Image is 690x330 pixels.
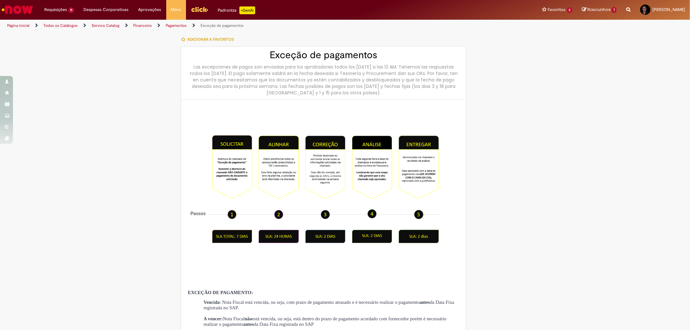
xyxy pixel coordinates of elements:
img: click_logo_yellow_360x200.png [191,5,208,14]
div: Las excepciones de pagos son enviadas para los aprobadores todos los [DATE] a las 12 AM. Tenemos ... [188,64,459,96]
span: Adicionar a Favoritos [187,37,234,42]
img: ServiceNow [1,3,34,16]
span: 1 [612,7,617,13]
a: Pagamentos [166,23,187,28]
span: 11 [68,7,74,13]
span: Favoritos [548,6,566,13]
a: Rascunhos [582,7,617,13]
div: Padroniza [218,6,255,14]
span: Vencida [203,300,220,305]
a: Todos os Catálogos [43,23,78,28]
a: Exceção de pagamentos [201,23,244,28]
a: Financeiro [133,23,152,28]
button: Adicionar a Favoritos [181,33,237,46]
strong: antes [243,322,254,327]
span: Aprovações [138,6,161,13]
p: +GenAi [239,6,255,14]
span: Despesas Corporativas [84,6,129,13]
span: Nota Fiscal está vencida, ou seja, está dentro do prazo de pagamento acordado com fornecedor poré... [203,316,446,327]
span: EXCEÇÃO DE PAGAMENTO: [188,290,253,295]
ul: Trilhas de página [5,20,455,32]
span: Requisições [44,6,67,13]
strong: antes [420,300,430,305]
a: Service Catalog [92,23,119,28]
span: [PERSON_NAME] [652,7,685,12]
span: 2 [567,7,573,13]
strong: não [245,316,252,321]
span: More [171,6,181,13]
span: : Nota Fiscal está vencida, ou seja, com prazo de pagamento atrasado e é necessário realizar o pa... [203,300,454,310]
span: Rascunhos [587,6,611,13]
span: A vencer: [203,316,223,321]
h2: Exceção de pagamentos [188,50,459,60]
a: Página inicial [7,23,29,28]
